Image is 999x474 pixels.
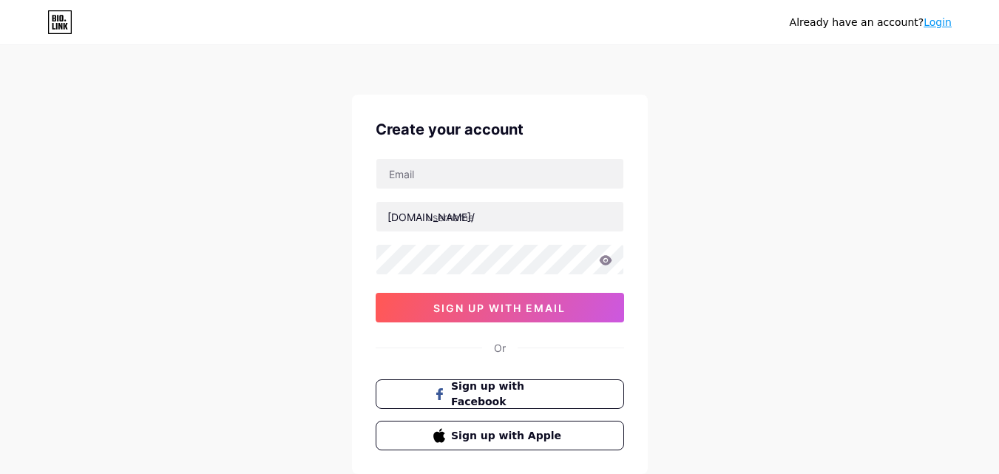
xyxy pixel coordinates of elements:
div: Already have an account? [790,15,952,30]
input: username [376,202,623,231]
button: sign up with email [376,293,624,322]
span: Sign up with Facebook [451,379,566,410]
div: Or [494,340,506,356]
span: Sign up with Apple [451,428,566,444]
div: [DOMAIN_NAME]/ [387,209,475,225]
a: Login [924,16,952,28]
button: Sign up with Facebook [376,379,624,409]
input: Email [376,159,623,189]
button: Sign up with Apple [376,421,624,450]
span: sign up with email [433,302,566,314]
div: Create your account [376,118,624,140]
